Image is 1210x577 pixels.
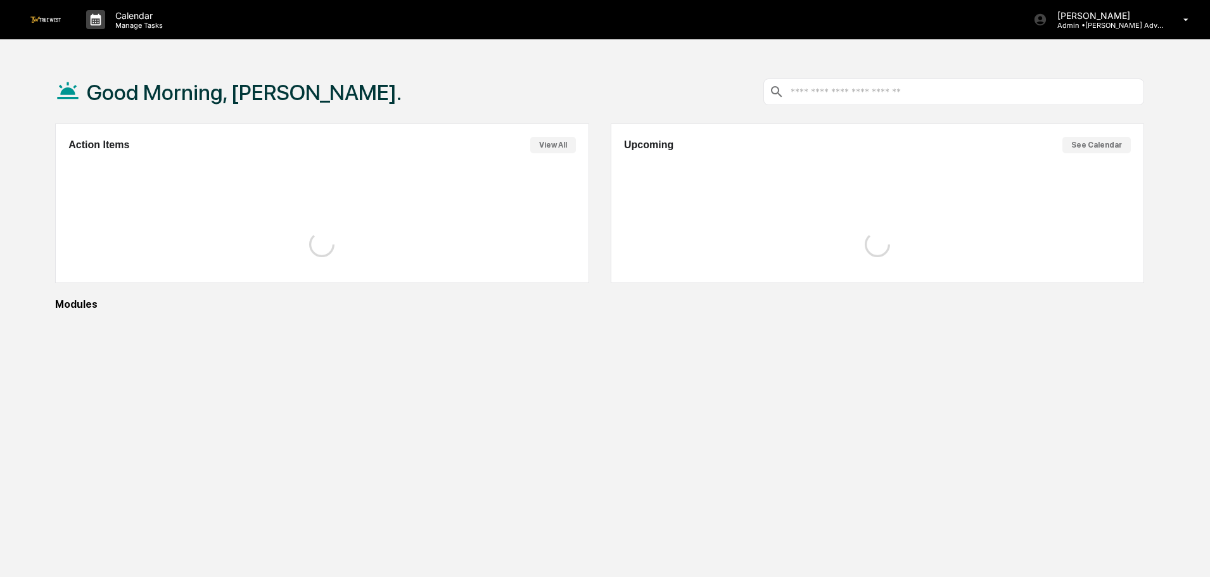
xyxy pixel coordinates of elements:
p: Manage Tasks [105,21,169,30]
h1: Good Morning, [PERSON_NAME]. [87,80,402,105]
img: logo [30,16,61,22]
h2: Action Items [68,139,129,151]
h2: Upcoming [624,139,673,151]
button: View All [530,137,576,153]
p: Admin • [PERSON_NAME] Advisory Group [1047,21,1165,30]
p: Calendar [105,10,169,21]
p: [PERSON_NAME] [1047,10,1165,21]
button: See Calendar [1062,137,1131,153]
div: Modules [55,298,1144,310]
